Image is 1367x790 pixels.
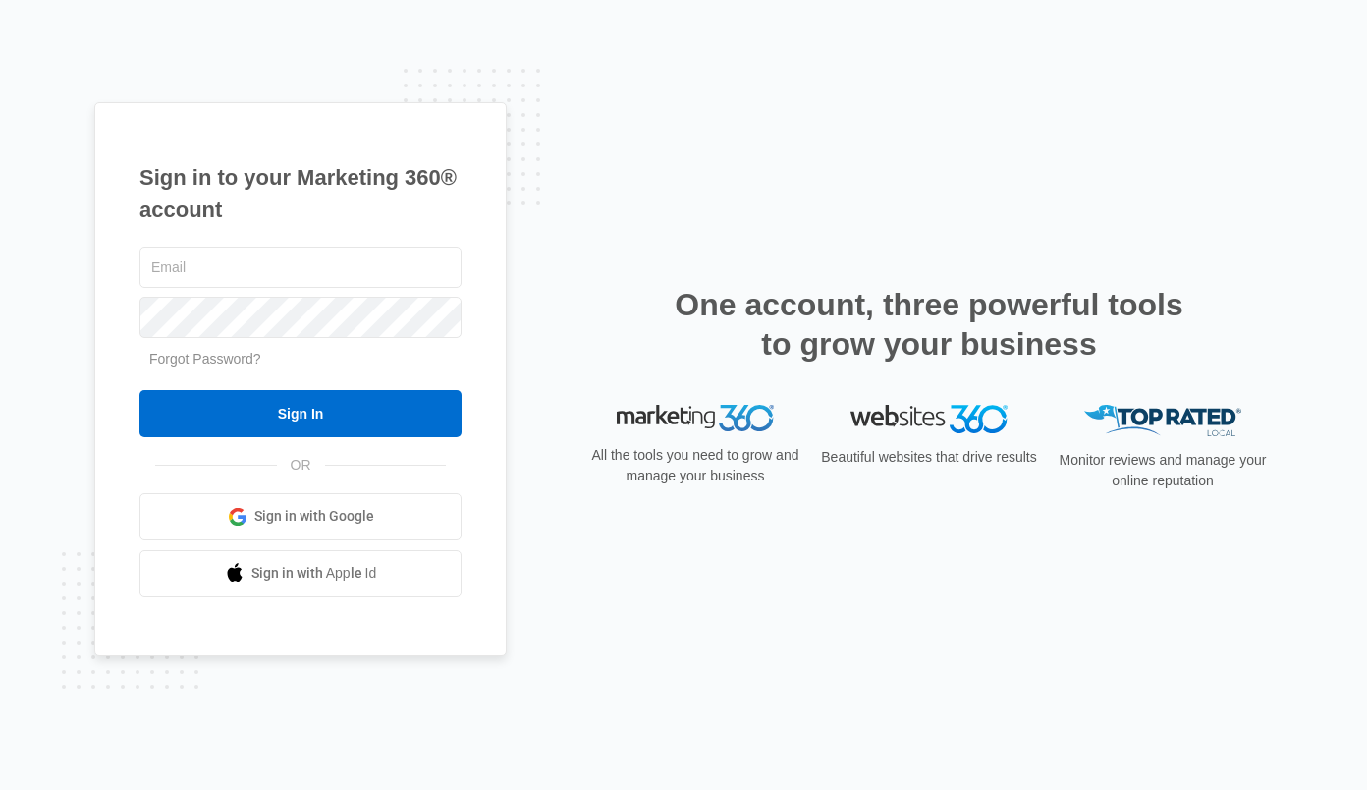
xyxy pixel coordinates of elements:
p: All the tools you need to grow and manage your business [585,445,805,486]
h1: Sign in to your Marketing 360® account [139,161,462,226]
a: Sign in with Apple Id [139,550,462,597]
img: Top Rated Local [1084,405,1241,437]
p: Monitor reviews and manage your online reputation [1053,450,1273,491]
img: Websites 360 [850,405,1008,433]
a: Forgot Password? [149,351,261,367]
img: Marketing 360 [617,405,774,432]
input: Email [139,247,462,288]
input: Sign In [139,390,462,437]
a: Sign in with Google [139,493,462,540]
span: OR [277,455,325,476]
h2: One account, three powerful tools to grow your business [669,285,1189,364]
span: Sign in with Google [254,506,374,527]
p: Beautiful websites that drive results [819,447,1039,468]
span: Sign in with Apple Id [251,563,377,584]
